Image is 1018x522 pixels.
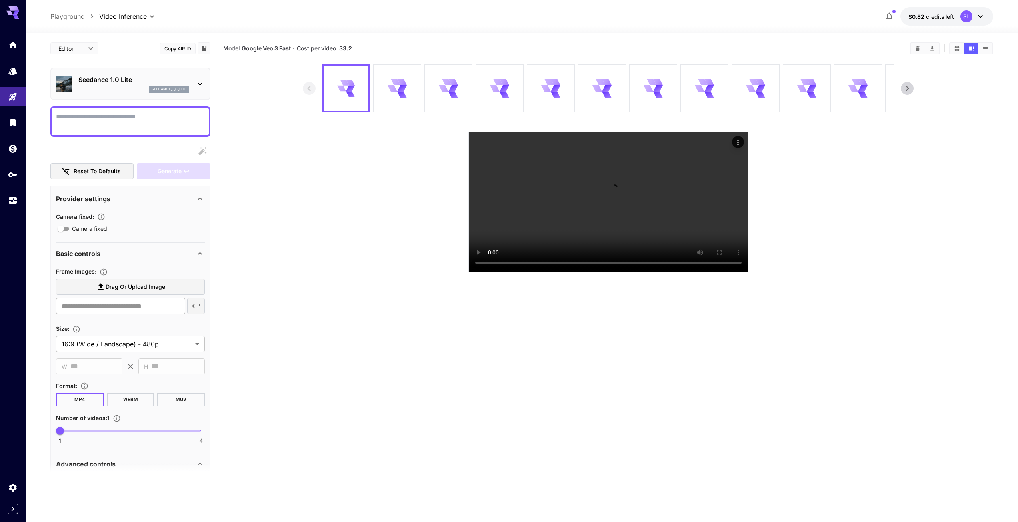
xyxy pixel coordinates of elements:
div: Models [8,66,18,76]
span: Cost per video: $ [297,45,352,52]
span: Format : [56,382,77,389]
div: Show videos in grid viewShow videos in video viewShow videos in list view [949,42,993,54]
div: API Keys [8,170,18,180]
button: Copy AIR ID [160,43,196,54]
button: Adjust the dimensions of the generated image by specifying its width and height in pixels, or sel... [69,325,84,333]
div: $0.8214 [908,12,954,21]
button: MP4 [56,393,104,406]
button: MOV [157,393,205,406]
button: Download All [925,43,939,54]
span: W [62,362,67,371]
span: 16:9 (Wide / Landscape) - 480p [62,339,192,349]
p: Seedance 1.0 Lite [78,75,189,84]
div: Clear videosDownload All [910,42,940,54]
div: Settings [8,482,18,492]
span: $0.82 [908,13,926,20]
p: seedance_1_0_lite [152,86,186,92]
div: Usage [8,196,18,206]
div: SL [960,10,972,22]
span: H [144,362,148,371]
button: Add to library [200,44,208,53]
p: Basic controls [56,249,100,258]
div: Home [8,40,18,50]
div: Provider settings [56,189,205,208]
b: 3.2 [343,45,352,52]
div: Seedance 1.0 Liteseedance_1_0_lite [56,72,205,96]
p: Provider settings [56,194,110,204]
button: Clear videos [911,43,925,54]
div: Actions [732,136,744,148]
span: Video Inference [99,12,147,21]
span: Size : [56,325,69,332]
span: Editor [58,44,83,53]
button: Upload frame images. [96,268,111,276]
button: Expand sidebar [8,504,18,514]
span: 4 [199,437,203,445]
span: 1 [59,437,61,445]
button: Show videos in list view [978,43,992,54]
a: Playground [50,12,85,21]
span: Drag or upload image [106,282,165,292]
div: Playground [8,89,18,99]
button: WEBM [107,393,154,406]
div: Library [8,118,18,128]
button: Show videos in grid view [950,43,964,54]
span: Number of videos : 1 [56,414,110,421]
button: $0.8214SL [900,7,993,26]
label: Drag or upload image [56,279,205,295]
button: Show videos in video view [964,43,978,54]
span: Camera fixed [72,224,107,233]
nav: breadcrumb [50,12,99,21]
p: · [293,44,295,53]
div: Basic controls [56,244,205,263]
span: Frame Images : [56,268,96,275]
button: Choose the file format for the output video. [77,382,92,390]
div: Wallet [8,144,18,154]
b: Google Veo 3 Fast [242,45,291,52]
p: Advanced controls [56,459,116,469]
div: Advanced controls [56,454,205,474]
span: Camera fixed : [56,213,94,220]
button: Specify how many videos to generate in a single request. Each video generation will be charged se... [110,414,124,422]
button: Reset to defaults [50,163,134,180]
span: credits left [926,13,954,20]
span: Model: [223,45,291,52]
